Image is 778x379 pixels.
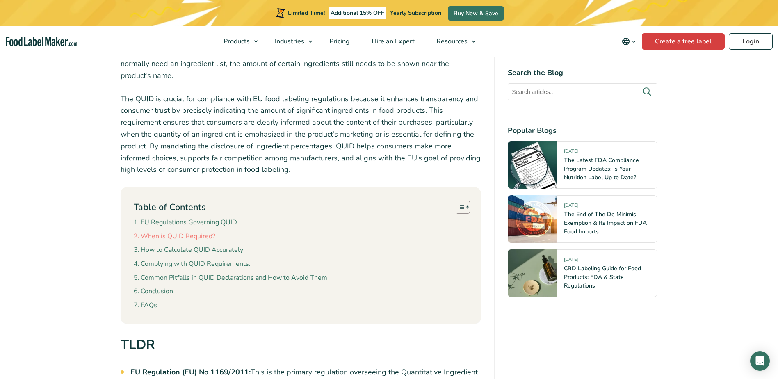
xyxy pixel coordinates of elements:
a: Common Pitfalls in QUID Declarations and How to Avoid Them [134,273,327,283]
a: Food Label Maker homepage [6,37,77,46]
a: FAQs [134,300,157,311]
div: Open Intercom Messenger [750,351,770,371]
button: Change language [616,33,642,50]
input: Search articles... [508,83,657,100]
span: Industries [272,37,305,46]
a: Conclusion [134,286,173,297]
a: Pricing [319,26,359,57]
span: Pricing [327,37,351,46]
a: CBD Labeling Guide for Food Products: FDA & State Regulations [564,265,641,290]
a: Resources [426,26,480,57]
a: Toggle Table of Content [449,200,468,214]
a: The Latest FDA Compliance Program Updates: Is Your Nutrition Label Up to Date? [564,156,639,181]
a: Industries [264,26,317,57]
h4: Popular Blogs [508,125,657,136]
a: Hire an Expert [361,26,424,57]
strong: EU Regulation (EU) No 1169/2011: [130,367,251,377]
a: Complying with QUID Requirements: [134,259,251,269]
p: Table of Contents [134,201,205,214]
a: The End of The De Minimis Exemption & Its Impact on FDA Food Imports [564,210,647,235]
span: Limited Time! [288,9,325,17]
h4: Search the Blog [508,67,657,78]
a: Buy Now & Save [448,6,504,21]
a: EU Regulations Governing QUID [134,217,237,228]
span: Yearly Subscription [390,9,441,17]
p: The QUID is crucial for compliance with EU food labeling regulations because it enhances transpar... [121,93,481,176]
span: Hire an Expert [369,37,415,46]
a: How to Calculate QUID Accurately [134,245,243,256]
span: Additional 15% OFF [329,7,386,19]
a: Products [213,26,262,57]
a: Create a free label [642,33,725,50]
span: [DATE] [564,148,578,158]
span: Products [221,37,251,46]
a: Login [729,33,773,50]
strong: TLDR [121,336,155,354]
span: [DATE] [564,256,578,266]
a: When is QUID Required? [134,231,215,242]
span: [DATE] [564,202,578,212]
span: Resources [434,37,468,46]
